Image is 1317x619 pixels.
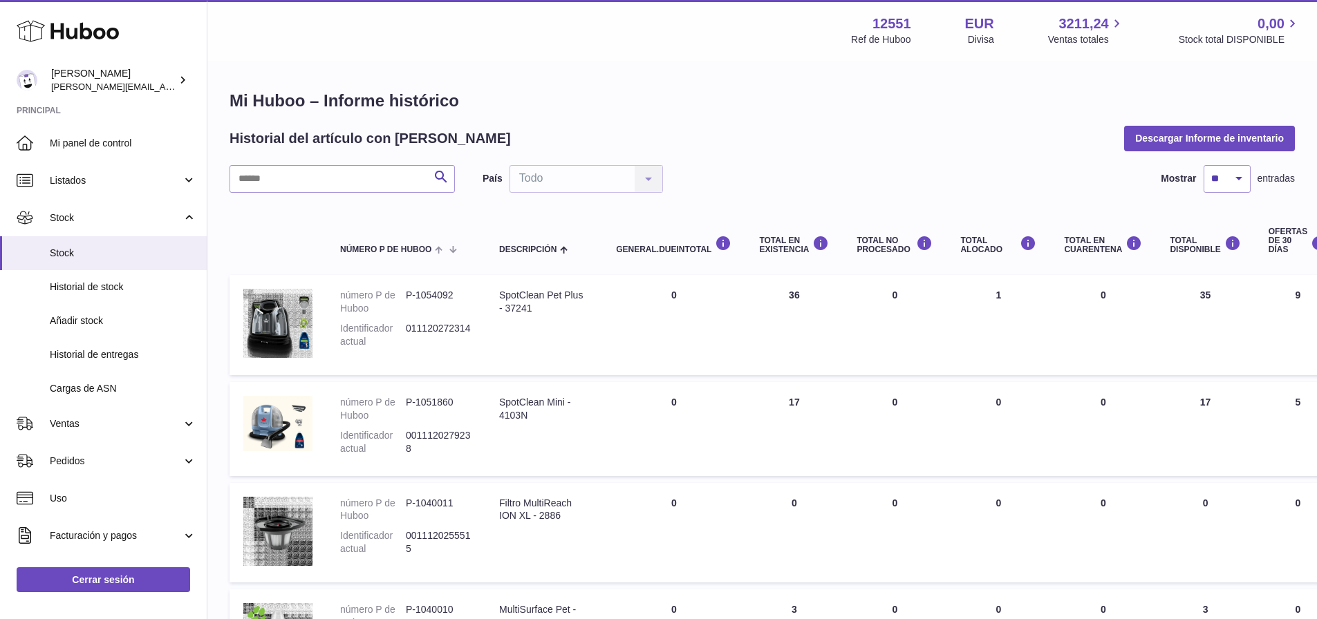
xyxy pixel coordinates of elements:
a: 3211,24 Ventas totales [1048,15,1125,46]
dd: 0011120255515 [406,529,471,555]
td: 36 [745,275,843,375]
div: [PERSON_NAME] [51,67,176,93]
span: Mi panel de control [50,137,196,150]
td: 0 [602,275,745,375]
td: 0 [843,275,946,375]
td: 0 [843,483,946,583]
img: product image [243,396,312,451]
strong: EUR [965,15,994,33]
span: 0 [1101,497,1106,508]
span: Uso [50,492,196,505]
td: 0 [602,382,745,476]
td: 0 [946,382,1050,476]
a: 0,00 Stock total DISPONIBLE [1179,15,1300,46]
dt: número P de Huboo [340,497,406,523]
td: 0 [745,483,843,583]
dd: P-1054092 [406,289,471,315]
span: 0 [1101,397,1106,408]
div: Divisa [968,33,994,46]
td: 0 [946,483,1050,583]
dt: Identificador actual [340,322,406,348]
strong: 12551 [872,15,911,33]
span: [PERSON_NAME][EMAIL_ADDRESS][PERSON_NAME][DOMAIN_NAME] [51,81,351,92]
td: 0 [1156,483,1254,583]
label: Mostrar [1161,172,1196,185]
span: 0,00 [1258,15,1285,33]
div: general.dueInTotal [616,236,731,254]
dt: número P de Huboo [340,396,406,422]
span: Descripción [499,245,557,254]
span: número P de Huboo [340,245,431,254]
dd: 0011120279238 [406,429,471,455]
a: Cerrar sesión [17,567,190,592]
div: SpotClean Mini - 4103N [499,396,588,422]
td: 1 [946,275,1050,375]
span: Pedidos [50,455,182,468]
span: Cargas de ASN [50,382,196,395]
span: Historial de stock [50,280,196,294]
td: 35 [1156,275,1254,375]
dd: P-1051860 [406,396,471,422]
label: País [483,172,503,185]
span: entradas [1258,172,1295,185]
td: 17 [745,382,843,476]
td: 17 [1156,382,1254,476]
span: 0 [1101,289,1106,301]
img: gerardo.montoiro@cleverenterprise.es [17,70,37,91]
div: Total en CUARENTENA [1064,236,1142,254]
span: 3211,24 [1058,15,1108,33]
dd: 011120272314 [406,322,471,348]
span: Ventas totales [1048,33,1125,46]
div: SpotClean Pet Plus - 37241 [499,289,588,315]
div: Total DISPONIBLE [1170,236,1240,254]
div: Total NO PROCESADO [857,236,933,254]
dt: número P de Huboo [340,289,406,315]
div: Total ALOCADO [960,236,1036,254]
img: product image [243,497,312,566]
span: Stock [50,247,196,260]
div: Total en EXISTENCIA [759,236,829,254]
span: Añadir stock [50,314,196,327]
dt: Identificador actual [340,429,406,455]
div: Filtro MultiReach ION XL - 2886 [499,497,588,523]
dd: P-1040011 [406,497,471,523]
span: Listados [50,174,182,187]
h2: Historial del artículo con [PERSON_NAME] [230,129,511,148]
dt: Identificador actual [340,529,406,555]
div: Ref de Huboo [851,33,910,46]
td: 0 [843,382,946,476]
span: Historial de entregas [50,348,196,361]
span: Stock total DISPONIBLE [1179,33,1300,46]
span: 0 [1101,604,1106,615]
span: Stock [50,211,182,225]
h1: Mi Huboo – Informe histórico [230,90,1295,112]
span: Ventas [50,417,182,430]
img: product image [243,289,312,358]
span: Facturación y pagos [50,529,182,542]
td: 0 [602,483,745,583]
button: Descargar Informe de inventario [1124,126,1295,151]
